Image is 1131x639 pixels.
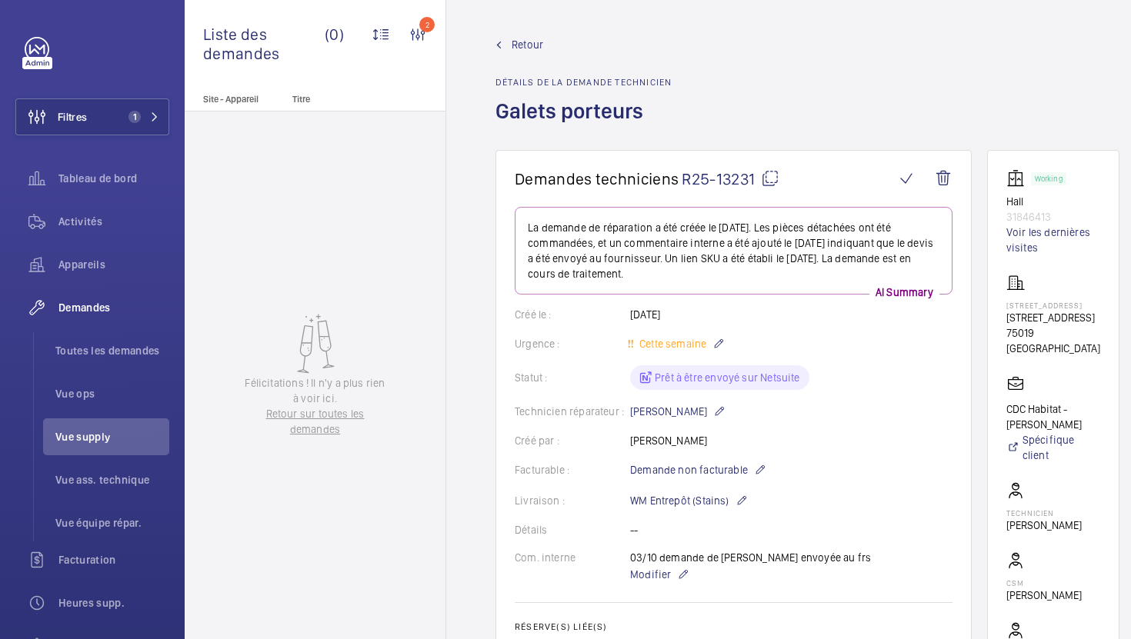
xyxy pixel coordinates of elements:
[1006,518,1082,533] p: [PERSON_NAME]
[55,386,169,401] span: Vue ops
[15,98,169,135] button: Filtres1
[203,25,325,63] span: Liste des demandes
[58,595,169,611] span: Heures supp.
[55,429,169,444] span: Vue supply
[55,515,169,531] span: Vue équipe répar.
[1006,401,1100,432] p: CDC Habitat - [PERSON_NAME]
[1006,587,1082,603] p: [PERSON_NAME]
[869,285,939,300] p: AI Summary
[1006,578,1082,587] p: CSM
[185,94,286,105] p: Site - Appareil
[630,567,671,582] span: Modifier
[1006,508,1082,518] p: Technicien
[55,472,169,488] span: Vue ass. technique
[243,375,388,406] p: Félicitations ! Il n'y a plus rien à voir ici.
[243,406,388,437] a: Retour sur toutes les demandes
[515,621,953,632] h2: Réserve(s) liée(s)
[1035,176,1063,181] p: Working
[515,169,679,188] span: Demandes techniciens
[495,77,672,88] h2: Détails de la demande technicien
[292,94,394,105] p: Titre
[1006,325,1100,356] p: 75019 [GEOGRAPHIC_DATA]
[58,171,169,186] span: Tableau de bord
[1006,209,1100,225] p: 31846413
[630,462,748,478] span: Demande non facturable
[55,343,169,358] span: Toutes les demandes
[128,111,141,123] span: 1
[1006,310,1100,325] p: [STREET_ADDRESS]
[528,220,939,281] p: La demande de réparation a été créée le [DATE]. Les pièces détachées ont été commandées, et un co...
[58,109,87,125] span: Filtres
[630,491,748,510] p: WM Entrepôt (Stains)
[58,214,169,229] span: Activités
[1006,225,1100,255] a: Voir les dernières visites
[58,257,169,272] span: Appareils
[495,97,672,150] h1: Galets porteurs
[1006,301,1100,310] p: [STREET_ADDRESS]
[1006,194,1100,209] p: Hall
[1006,432,1100,463] a: Spécifique client
[1006,169,1031,188] img: elevator.svg
[630,402,726,421] p: [PERSON_NAME]
[682,169,779,188] span: R25-13231
[58,300,169,315] span: Demandes
[58,552,169,567] span: Facturation
[512,37,543,52] span: Retour
[636,338,706,350] span: Cette semaine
